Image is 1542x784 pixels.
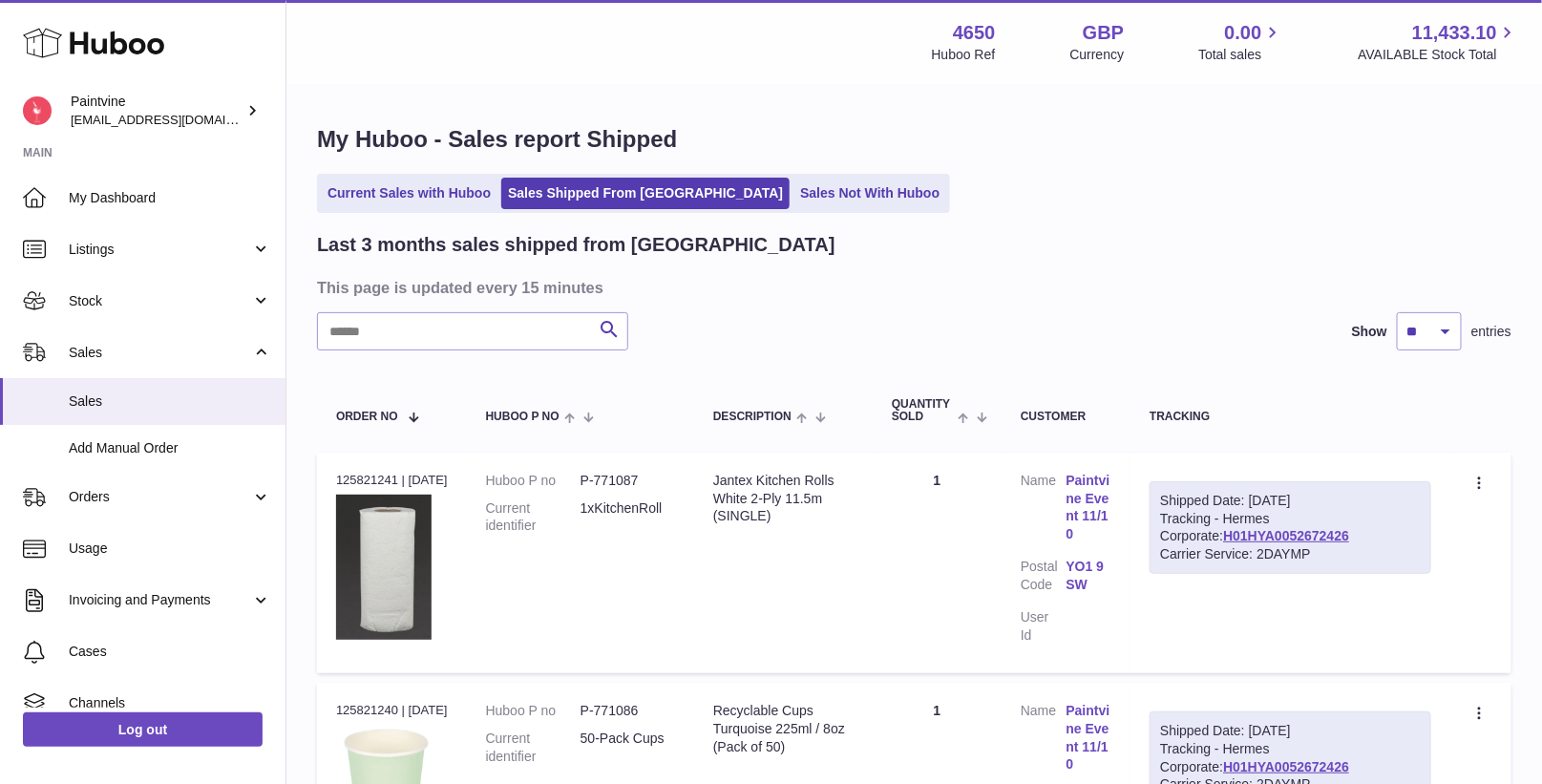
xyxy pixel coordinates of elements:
span: AVAILABLE Stock Total [1358,46,1519,64]
span: Sales [69,392,271,411]
img: 1683653328.png [336,495,432,640]
strong: 4650 [953,20,996,46]
span: Add Manual Order [69,439,271,457]
span: Order No [336,411,398,423]
span: Cases [69,643,271,661]
span: 0.00 [1225,20,1262,46]
span: Total sales [1198,46,1283,64]
img: euan@paintvine.co.uk [23,96,52,125]
dt: Huboo P no [486,702,581,720]
a: Sales Not With Huboo [793,178,946,209]
span: Huboo P no [486,411,560,423]
div: Carrier Service: 2DAYMP [1160,545,1421,563]
dt: Name [1021,702,1067,779]
a: Current Sales with Huboo [321,178,497,209]
div: Shipped Date: [DATE] [1160,492,1421,510]
dd: 1xKitchenRoll [581,499,675,536]
span: Quantity Sold [892,398,953,423]
a: Paintvine Event 11/10 [1067,472,1112,544]
div: 125821241 | [DATE] [336,472,448,489]
h3: This page is updated every 15 minutes [317,277,1507,298]
span: Channels [69,694,271,712]
span: My Dashboard [69,189,271,207]
div: Currency [1070,46,1125,64]
h2: Last 3 months sales shipped from [GEOGRAPHIC_DATA] [317,232,835,258]
dd: 50-Pack Cups [581,730,675,766]
div: Customer [1021,411,1111,423]
span: Invoicing and Payments [69,591,251,609]
dt: Postal Code [1021,558,1067,599]
div: Recyclable Cups Turquoise 225ml / 8oz (Pack of 50) [713,702,854,756]
div: Huboo Ref [932,46,996,64]
td: 1 [873,453,1002,673]
h1: My Huboo - Sales report Shipped [317,124,1511,155]
a: H01HYA0052672426 [1223,528,1349,543]
dd: P-771086 [581,702,675,720]
a: Log out [23,712,263,747]
div: Tracking [1150,411,1431,423]
a: 11,433.10 AVAILABLE Stock Total [1358,20,1519,64]
span: 11,433.10 [1412,20,1497,46]
a: Paintvine Event 11/10 [1067,702,1112,774]
dt: Huboo P no [486,472,581,490]
div: Tracking - Hermes Corporate: [1150,481,1431,575]
span: Orders [69,488,251,506]
span: [EMAIL_ADDRESS][DOMAIN_NAME] [71,112,281,127]
span: Listings [69,241,251,259]
dt: User Id [1021,608,1067,645]
label: Show [1352,323,1387,341]
div: Paintvine [71,93,243,129]
dt: Current identifier [486,730,581,766]
span: Sales [69,344,251,362]
dt: Name [1021,472,1067,549]
a: YO1 9SW [1067,558,1112,594]
span: Usage [69,540,271,558]
dt: Current identifier [486,499,581,536]
a: Sales Shipped From [GEOGRAPHIC_DATA] [501,178,790,209]
div: Shipped Date: [DATE] [1160,722,1421,740]
span: Description [713,411,792,423]
span: Stock [69,292,251,310]
a: 0.00 Total sales [1198,20,1283,64]
div: 125821240 | [DATE] [336,702,448,719]
div: Jantex Kitchen Rolls White 2-Ply 11.5m (SINGLE) [713,472,854,526]
dd: P-771087 [581,472,675,490]
a: H01HYA0052672426 [1223,759,1349,774]
span: entries [1471,323,1511,341]
strong: GBP [1083,20,1124,46]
